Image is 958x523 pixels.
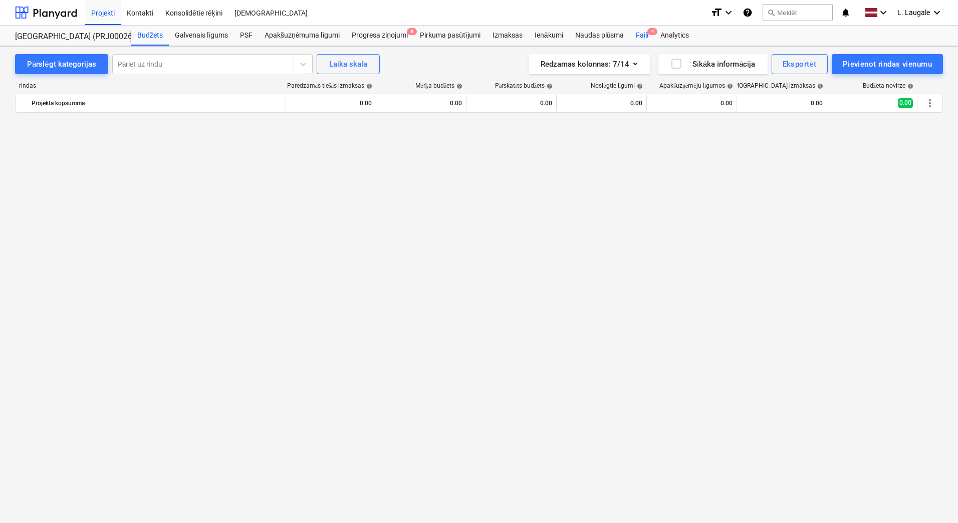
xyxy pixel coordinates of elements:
[346,26,414,46] a: Progresa ziņojumi8
[317,54,380,74] button: Laika skala
[924,97,936,109] span: Vairāk darbību
[725,82,823,90] div: [DEMOGRAPHIC_DATA] izmaksas
[658,54,768,74] button: Sīkāka informācija
[741,95,823,111] div: 0.00
[651,95,733,111] div: 0.00
[454,83,462,89] span: help
[329,58,367,71] div: Laika skala
[897,9,930,17] span: L. Laugale
[545,83,553,89] span: help
[287,82,372,90] div: Paredzamās tiešās izmaksas
[259,26,346,46] a: Apakšuzņēmuma līgumi
[541,58,638,71] div: Redzamas kolonnas : 7/14
[841,7,851,19] i: notifications
[630,26,654,46] div: Faili
[529,54,650,74] button: Redzamas kolonnas:7/14
[635,83,643,89] span: help
[346,26,414,46] div: Progresa ziņojumi
[783,58,817,71] div: Eksportēt
[470,95,552,111] div: 0.00
[569,26,630,46] a: Naudas plūsma
[772,54,828,74] button: Eksportēt
[863,82,913,90] div: Budžeta novirze
[32,95,282,111] div: Projekta kopsumma
[908,475,958,523] iframe: Chat Widget
[15,32,119,42] div: [GEOGRAPHIC_DATA] (PRJ0002627, K-1 un K-2(2.kārta) 2601960
[169,26,234,46] a: Galvenais līgums
[15,54,108,74] button: Pārslēgt kategorijas
[15,82,287,90] div: rindas
[763,4,833,21] button: Meklēt
[495,82,553,90] div: Pārskatīts budžets
[364,83,372,89] span: help
[670,58,756,71] div: Sīkāka informācija
[659,82,733,90] div: Apakšuzņēmēju līgumos
[647,28,657,35] span: 4
[877,7,889,19] i: keyboard_arrow_down
[767,9,775,17] span: search
[654,26,695,46] a: Analytics
[234,26,259,46] a: PSF
[290,95,372,111] div: 0.00
[743,7,753,19] i: Zināšanu pamats
[27,58,96,71] div: Pārslēgt kategorijas
[131,26,169,46] a: Budžets
[380,95,462,111] div: 0.00
[832,54,943,74] button: Pievienot rindas vienumu
[815,83,823,89] span: help
[725,83,733,89] span: help
[591,82,643,90] div: Noslēgtie līgumi
[898,98,913,108] span: 0.00
[414,26,487,46] a: Pirkuma pasūtījumi
[931,7,943,19] i: keyboard_arrow_down
[723,7,735,19] i: keyboard_arrow_down
[487,26,529,46] a: Izmaksas
[710,7,723,19] i: format_size
[630,26,654,46] a: Faili4
[905,83,913,89] span: help
[529,26,569,46] a: Ienākumi
[407,28,417,35] span: 8
[561,95,642,111] div: 0.00
[415,82,462,90] div: Mērķa budžets
[843,58,932,71] div: Pievienot rindas vienumu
